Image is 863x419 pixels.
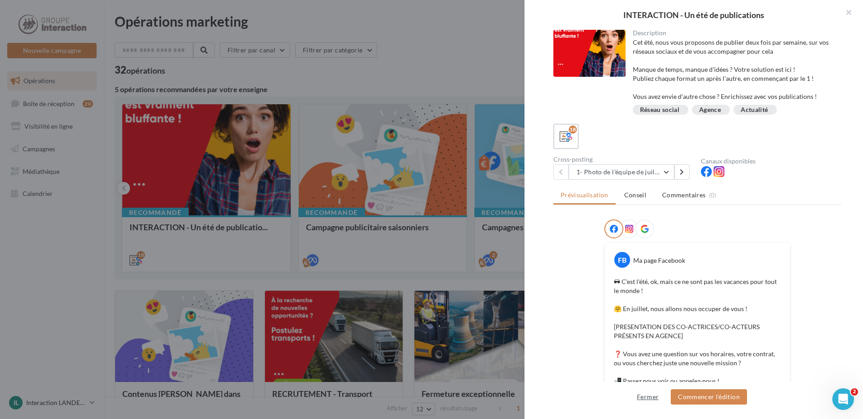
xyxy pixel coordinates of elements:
[741,107,768,113] div: Actualité
[832,388,854,410] iframe: Intercom live chat
[614,252,630,268] div: FB
[539,11,849,19] div: INTERACTION - Un été de publications
[633,256,685,265] div: Ma page Facebook
[633,30,835,36] div: Description
[569,164,674,180] button: 1- Photo de l'équipe de juillet
[701,158,841,164] div: Canaux disponibles
[569,126,577,134] div: 18
[709,191,717,199] span: (0)
[553,156,694,163] div: Cross-posting
[699,107,721,113] div: Agence
[633,391,662,402] button: Fermer
[614,277,781,404] p: 🕶 C'est l'été, ok, mais ce ne sont pas les vacances pour tout le monde ! 🤗 En juillet, nous allon...
[624,191,646,199] span: Conseil
[633,38,835,101] div: Cet été, nous vous proposons de publier deux fois par semaine, sur vos réseaux sociaux et de vous...
[662,191,705,200] span: Commentaires
[671,389,747,405] button: Commencer l'édition
[851,388,858,396] span: 2
[640,107,680,113] div: Réseau social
